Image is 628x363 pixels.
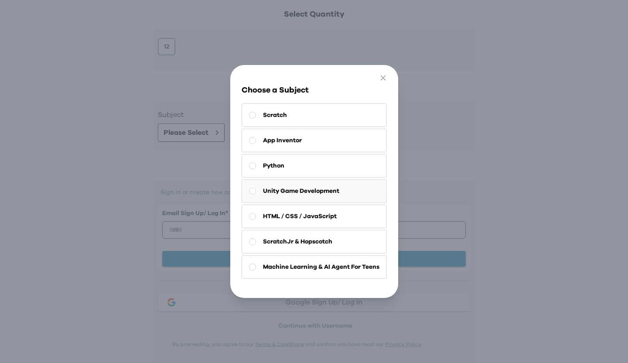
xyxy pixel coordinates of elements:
span: Scratch [263,111,287,120]
button: Scratch [242,103,387,127]
span: Machine Learning & AI Agent For Teens [263,263,379,271]
button: ScratchJr & Hopscotch [242,230,387,253]
span: Python [263,161,284,170]
button: Unity Game Development [242,179,387,203]
span: App Inventor [263,136,302,145]
button: Python [242,154,387,178]
span: HTML / CSS / JavaScript [263,212,337,221]
button: App Inventor [242,129,387,152]
h3: Choose a Subject [242,84,387,96]
span: ScratchJr & Hopscotch [263,237,332,246]
button: HTML / CSS / JavaScript [242,205,387,228]
span: Unity Game Development [263,187,339,195]
button: Machine Learning & AI Agent For Teens [242,255,387,279]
